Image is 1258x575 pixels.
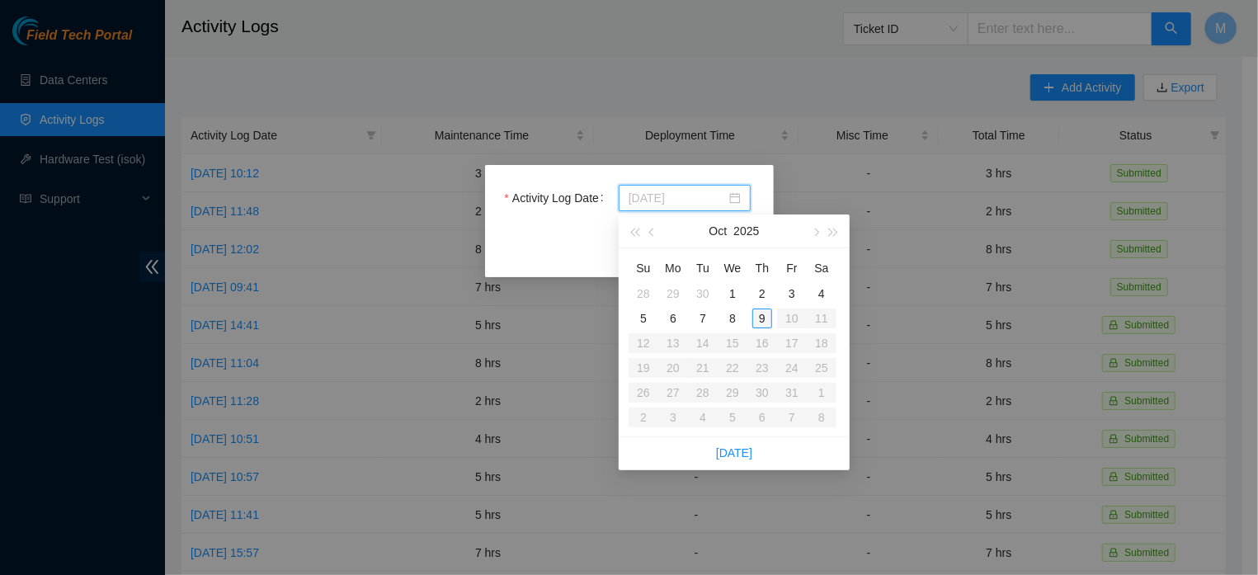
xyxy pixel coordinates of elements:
div: 3 [782,284,802,304]
td: 2025-09-28 [629,281,658,306]
div: 9 [752,309,772,328]
button: Oct [709,214,728,247]
td: 2025-10-08 [718,306,747,331]
th: Sa [807,255,836,281]
th: Tu [688,255,718,281]
div: 8 [723,309,742,328]
td: 2025-09-30 [688,281,718,306]
div: 6 [663,309,683,328]
div: 2 [752,284,772,304]
input: Activity Log Date [629,189,726,207]
td: 2025-10-05 [629,306,658,331]
div: 30 [693,284,713,304]
div: 29 [663,284,683,304]
td: 2025-10-03 [777,281,807,306]
div: 1 [723,284,742,304]
td: 2025-10-01 [718,281,747,306]
td: 2025-10-09 [747,306,777,331]
th: Th [747,255,777,281]
td: 2025-10-02 [747,281,777,306]
div: 7 [693,309,713,328]
div: 28 [634,284,653,304]
div: 4 [812,284,832,304]
th: Fr [777,255,807,281]
th: Su [629,255,658,281]
th: We [718,255,747,281]
td: 2025-10-04 [807,281,836,306]
div: 5 [634,309,653,328]
td: 2025-10-06 [658,306,688,331]
td: 2025-10-07 [688,306,718,331]
td: 2025-09-29 [658,281,688,306]
label: Activity Log Date [505,185,610,211]
a: [DATE] [716,446,752,460]
button: 2025 [733,214,759,247]
th: Mo [658,255,688,281]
